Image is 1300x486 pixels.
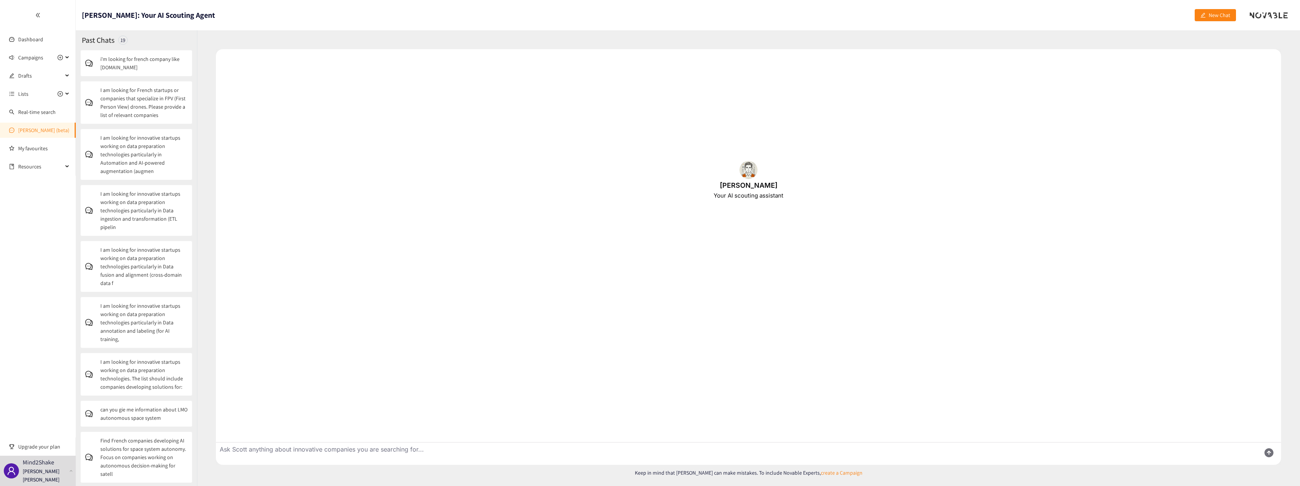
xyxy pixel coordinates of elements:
p: I am looking for innovative startups working on data preparation technologies. The list should in... [100,358,187,391]
span: book [9,164,14,169]
a: My favourites [18,141,70,156]
span: edit [9,73,14,78]
span: comment [85,99,100,106]
div: Your AI scouting assistant [714,192,783,199]
span: double-left [35,12,41,18]
div: [PERSON_NAME] [720,181,778,190]
p: I am looking for innovative startups working on data preparation technologies particularly in Dat... [100,302,187,343]
span: New Chat [1209,11,1230,19]
a: Real-time search [18,109,56,115]
span: sound [9,55,14,60]
h2: Past Chats [82,35,114,45]
span: plus-circle [58,55,63,60]
span: plus-circle [58,91,63,97]
span: Resources [18,159,63,174]
div: Widget de chat [1177,404,1300,486]
span: comment [85,151,100,158]
iframe: Chat Widget [1177,404,1300,486]
p: i'm looking for french company like [DOMAIN_NAME] [100,55,187,72]
textarea: Ask Scott anything about innovative companies you are searching for... [216,442,1255,465]
a: Dashboard [18,36,43,43]
p: I am looking for innovative startups working on data preparation technologies particularly in Aut... [100,134,187,175]
span: Campaigns [18,50,43,65]
span: Drafts [18,68,63,83]
p: I am looking for French startups or companies that specialize in FPV (First Person View) drones. ... [100,86,187,119]
img: Scott.87bedd56a4696ef791cd.png [739,160,758,179]
a: create a Campaign [821,469,862,476]
span: unordered-list [9,91,14,97]
p: Keep in mind that [PERSON_NAME] can make mistakes. To include Novable Experts, [216,469,1281,477]
span: Lists [18,86,28,101]
button: editNew Chat [1195,9,1236,21]
span: comment [85,263,100,270]
p: I am looking for innovative startups working on data preparation technologies particularly in Dat... [100,190,187,231]
span: comment [85,207,100,214]
span: comment [85,371,100,378]
p: I am looking for innovative startups working on data preparation technologies particularly in Dat... [100,246,187,287]
a: [PERSON_NAME] (beta) [18,127,69,134]
span: comment [85,59,100,67]
span: edit [1200,12,1206,19]
div: 19 [118,36,128,45]
span: comment [85,319,100,326]
p: can you gie me information about LMO autonomous space system [100,405,187,422]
